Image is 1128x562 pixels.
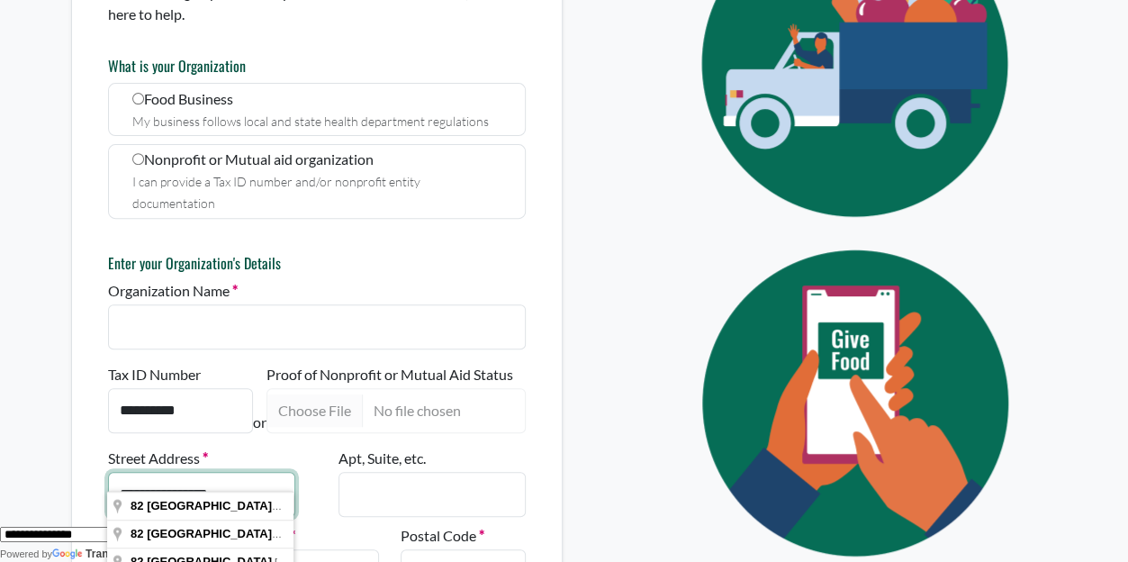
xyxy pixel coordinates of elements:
[52,548,133,560] a: Translate
[108,58,526,75] h6: What is your Organization
[108,448,208,469] label: Street Address
[253,412,266,433] p: or
[266,364,513,385] label: Proof of Nonprofit or Mutual Aid Status
[147,499,282,512] span: [GEOGRAPHIC_DATA]
[108,83,526,136] label: Food Business
[131,527,143,540] span: 82
[132,174,420,211] small: I can provide a Tax ID number and/or nonprofit entity documentation
[52,548,86,561] img: Google Translate
[132,113,489,129] small: My business follows local and state health department regulations
[131,499,143,512] span: 82
[338,448,426,469] label: Apt, Suite, etc.
[147,527,282,540] span: [GEOGRAPHIC_DATA]
[108,280,238,302] label: Organization Name
[108,255,526,272] h6: Enter your Organization's Details
[132,93,144,104] input: Food Business My business follows local and state health department regulations
[108,144,526,219] label: Nonprofit or Mutual aid organization
[108,364,201,385] label: Tax ID Number
[132,153,144,165] input: Nonprofit or Mutual aid organization I can provide a Tax ID number and/or nonprofit entity docume...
